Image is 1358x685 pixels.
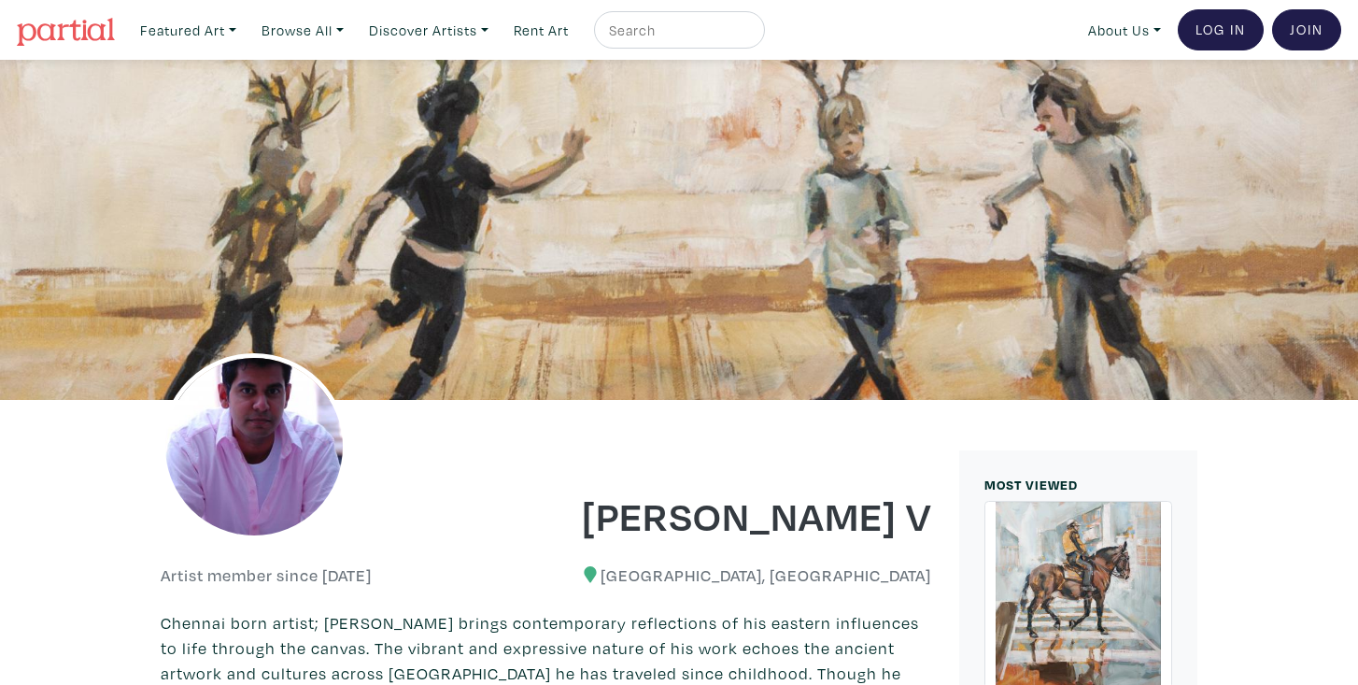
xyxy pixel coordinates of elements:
h6: [GEOGRAPHIC_DATA], [GEOGRAPHIC_DATA] [560,565,932,586]
a: Rent Art [505,11,577,50]
h6: Artist member since [DATE] [161,565,372,586]
h1: [PERSON_NAME] V [560,490,932,540]
a: Join [1272,9,1341,50]
a: Log In [1178,9,1264,50]
a: Discover Artists [361,11,497,50]
a: About Us [1080,11,1169,50]
small: MOST VIEWED [984,476,1078,493]
a: Browse All [253,11,352,50]
input: Search [607,19,747,42]
img: phpThumb.php [161,353,347,540]
a: Featured Art [132,11,245,50]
